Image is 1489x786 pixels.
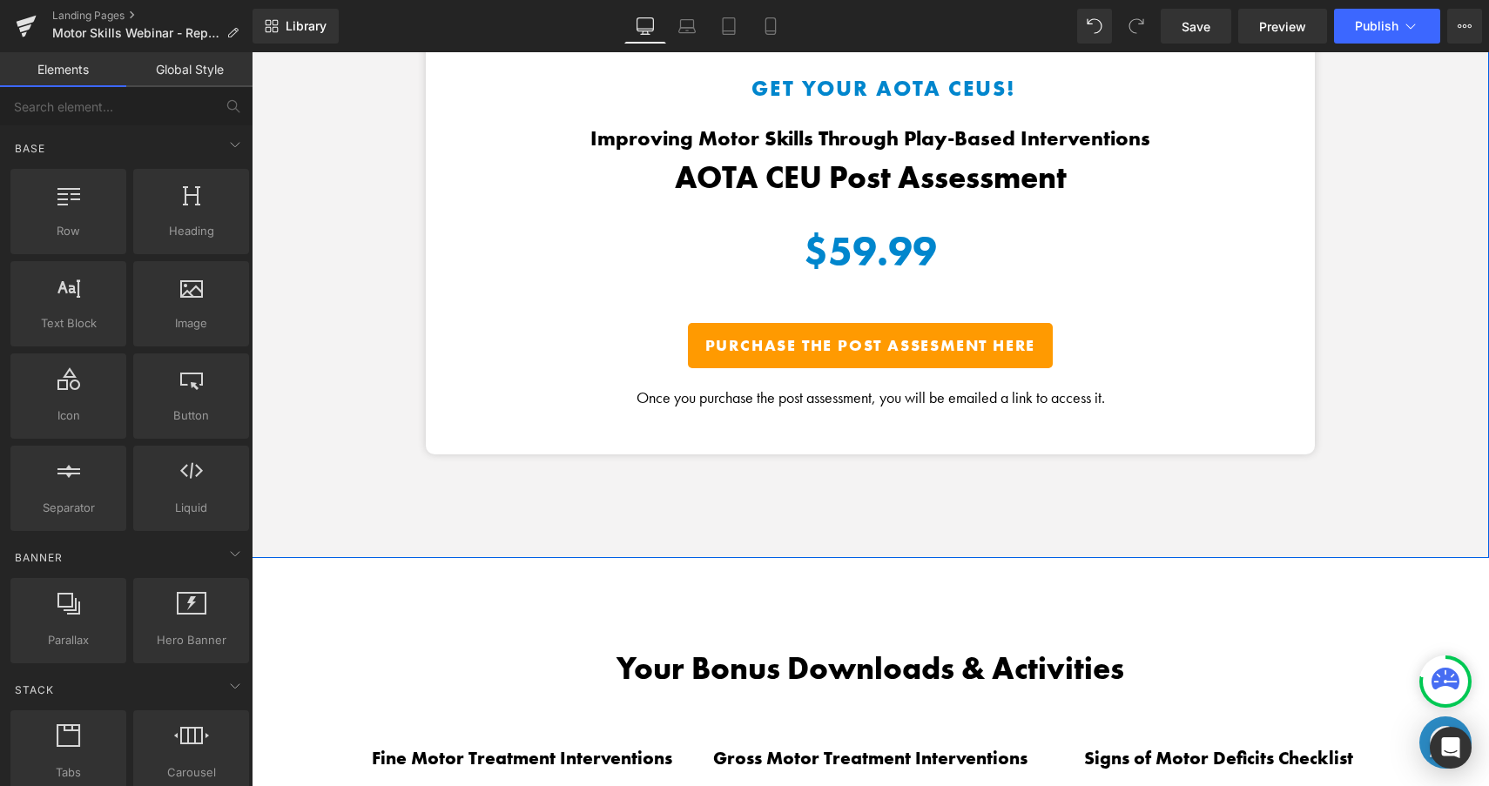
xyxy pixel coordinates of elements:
[1182,17,1210,36] span: Save
[13,549,64,566] span: Banner
[16,222,121,240] span: Row
[1334,9,1440,44] button: Publish
[16,499,121,517] span: Separator
[218,333,1020,359] p: Once you purchase the post assessment, you will be emailed a link to access it.
[1355,19,1398,33] span: Publish
[1259,17,1306,36] span: Preview
[110,692,432,720] h3: Fine Motor Treatment Interventions
[244,20,1020,53] h3: Get Your AOTA CEUs!
[16,314,121,333] span: Text Block
[16,406,121,425] span: Icon
[454,283,785,303] span: Purchase the Post Assesment Here
[13,140,47,157] span: Base
[13,682,56,698] span: Stack
[52,9,253,23] a: Landing Pages
[624,9,666,44] a: Desktop
[16,763,121,782] span: Tabs
[126,52,253,87] a: Global Style
[708,9,750,44] a: Tablet
[286,18,327,34] span: Library
[1238,9,1327,44] a: Preview
[138,406,244,425] span: Button
[218,102,1020,149] h2: AOTA CEU Post Assessment
[457,692,779,720] h3: Gross Motor Treatment Interventions
[138,222,244,240] span: Heading
[138,631,244,649] span: Hero Banner
[1077,9,1112,44] button: Undo
[1168,664,1220,716] div: Messenger Dummy Widget
[218,71,1020,102] h2: Improving Motor Skills Through Play-Based Interventions
[253,9,339,44] a: New Library
[52,26,219,40] span: Motor Skills Webinar - Replay
[1447,9,1482,44] button: More
[666,9,708,44] a: Laptop
[436,271,802,316] button: Purchase the Post Assesment Here
[552,172,685,225] b: $59.99
[138,499,244,517] span: Liquid
[138,314,244,333] span: Image
[138,763,244,782] span: Carousel
[16,631,121,649] span: Parallax
[805,692,1128,720] h3: Signs of Motor Deficits Checklist
[1430,727,1472,769] div: Open Intercom Messenger
[1119,9,1154,44] button: Redo
[750,9,792,44] a: Mobile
